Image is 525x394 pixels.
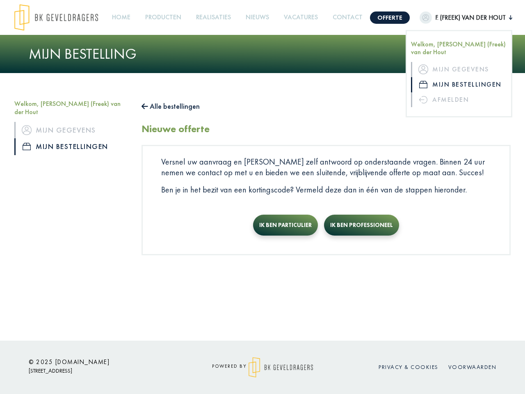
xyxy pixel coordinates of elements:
[29,366,176,376] p: [STREET_ADDRESS]
[448,363,497,371] a: Voorwaarden
[418,64,428,74] img: icon
[22,125,32,135] img: icon
[142,100,200,113] button: Alle bestellingen
[142,123,210,135] h2: Nieuwe offerte
[406,30,512,118] div: F. (Freek) van der Hout
[142,8,185,27] a: Producten
[419,96,427,103] img: icon
[420,11,512,24] button: F. (Freek) van der Hout
[253,215,318,236] button: Ik ben particulier
[14,4,98,31] img: logo
[193,8,234,27] a: Realisaties
[379,363,438,371] a: Privacy & cookies
[432,13,509,23] span: F. (Freek) van der Hout
[411,62,507,77] a: iconMijn gegevens
[23,143,31,150] img: icon
[29,358,176,366] h6: © 2025 [DOMAIN_NAME]
[161,184,491,195] p: Ben je in het bezit van een kortingscode? Vermeld deze dan in één van de stappen hieronder.
[29,45,496,63] h1: Mijn bestelling
[14,122,129,138] a: iconMijn gegevens
[411,77,507,92] a: iconMijn bestellingen
[161,156,491,178] p: Versnel uw aanvraag en [PERSON_NAME] zelf antwoord op onderstaande vragen. Binnen 24 uur nemen we...
[411,40,507,56] h5: Welkom, [PERSON_NAME] (Freek) van der Hout
[242,8,272,27] a: Nieuws
[411,92,507,108] a: Afmelden
[14,138,129,155] a: iconMijn bestellingen
[329,8,366,27] a: Contact
[189,357,336,378] div: powered by
[109,8,134,27] a: Home
[370,11,410,24] a: Offerte
[14,100,129,115] h5: Welkom, [PERSON_NAME] (Freek) van der Hout
[249,357,313,378] img: logo
[281,8,321,27] a: Vacatures
[420,11,432,24] img: dummypic.png
[324,215,399,236] button: Ik ben professioneel
[419,81,427,88] img: icon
